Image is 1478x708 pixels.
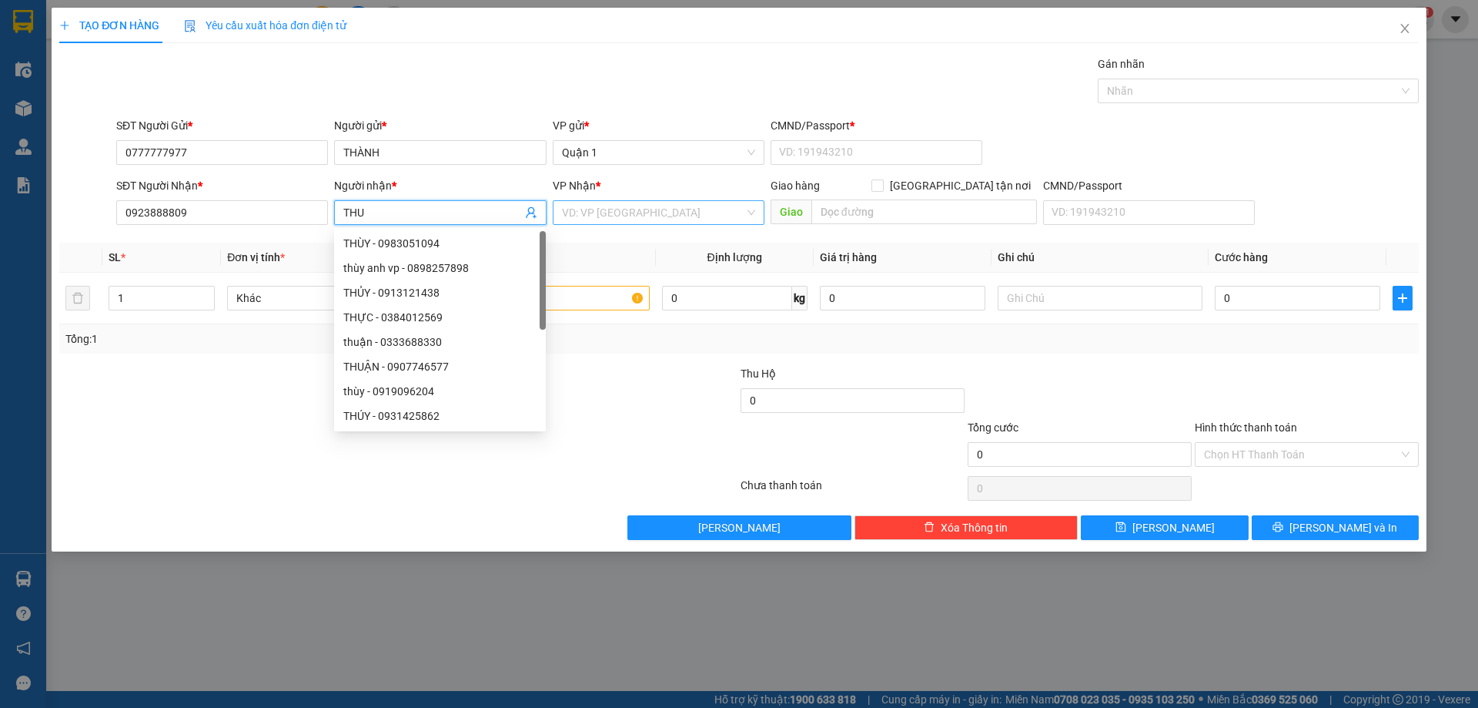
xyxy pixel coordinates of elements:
input: Ghi Chú [998,286,1202,310]
span: [PERSON_NAME] [698,519,781,536]
div: THÙY - 0983051094 [334,231,546,256]
span: SL [109,251,121,263]
div: THỰC - 0384012569 [343,309,537,326]
span: [PERSON_NAME] [1132,519,1215,536]
span: [PERSON_NAME] và In [1289,519,1397,536]
span: Giá trị hàng [820,251,877,263]
span: Cước hàng [1215,251,1268,263]
div: Tổng: 1 [65,331,570,347]
button: deleteXóa Thông tin [854,515,1078,540]
div: SĐT Người Gửi [116,117,328,134]
input: 0 [820,286,985,310]
div: CMND/Passport [1043,177,1255,194]
button: delete [65,286,90,310]
div: Người nhận [334,177,546,194]
div: THỦY - 0913121438 [334,280,546,305]
div: thùy anh vp - 0898257898 [343,260,537,277]
span: [GEOGRAPHIC_DATA] tận nơi [884,177,1037,194]
div: thuận - 0333688330 [343,334,537,351]
button: [PERSON_NAME] [627,515,851,540]
span: printer [1272,522,1283,534]
span: Định lượng [707,251,762,263]
div: Người gửi [334,117,546,134]
div: THỦY - 0913121438 [343,284,537,301]
label: Gán nhãn [1098,58,1145,70]
span: close [1399,22,1411,35]
button: save[PERSON_NAME] [1081,515,1248,540]
div: thuận - 0333688330 [334,330,546,354]
button: printer[PERSON_NAME] và In [1252,515,1419,540]
div: SĐT Người Nhận [116,177,328,194]
div: thùy - 0919096204 [343,383,537,400]
span: delete [924,522,935,534]
span: Đơn vị tính [227,251,285,263]
span: save [1115,522,1126,534]
div: Chưa thanh toán [739,477,966,504]
span: VP Nhận [553,180,596,192]
span: Thu Hộ [741,367,776,380]
span: kg [792,286,808,310]
span: Giao [771,200,811,224]
div: THUẬN - 0907746577 [334,354,546,379]
span: Giao hàng [771,180,820,192]
th: Ghi chú [991,243,1209,273]
div: VP gửi [553,117,764,134]
span: Xóa Thông tin [941,519,1008,536]
span: user-add [525,206,537,219]
span: Tổng cước [968,421,1018,434]
div: thùy - 0919096204 [334,379,546,404]
div: THÙY - 0983051094 [343,235,537,252]
div: THÚY - 0931425862 [334,404,546,428]
span: plus [1393,292,1412,304]
div: THÚY - 0931425862 [343,408,537,424]
span: TẠO ĐƠN HÀNG [59,19,159,32]
input: Dọc đường [811,200,1037,224]
div: THUẬN - 0907746577 [343,358,537,375]
span: plus [59,20,70,31]
div: thùy anh vp - 0898257898 [334,256,546,280]
label: Hình thức thanh toán [1195,421,1297,434]
span: Khác [236,287,423,310]
div: THỰC - 0384012569 [334,305,546,330]
span: Yêu cầu xuất hóa đơn điện tử [184,19,346,32]
div: CMND/Passport [771,117,982,134]
button: plus [1393,286,1413,310]
span: Quận 1 [562,141,755,164]
img: icon [184,20,196,32]
button: Close [1383,8,1426,51]
input: VD: Bàn, Ghế [444,286,649,310]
